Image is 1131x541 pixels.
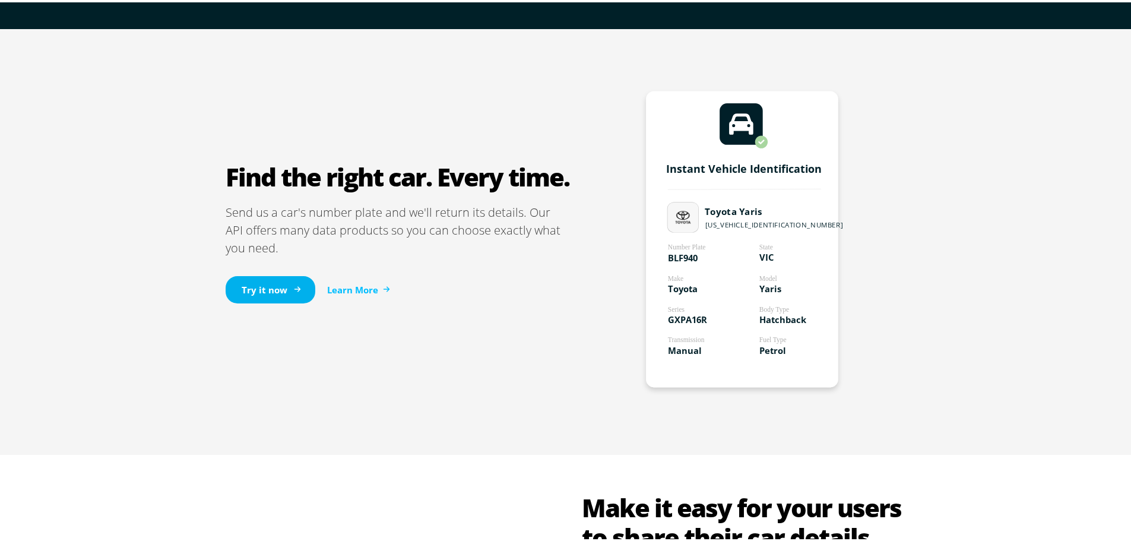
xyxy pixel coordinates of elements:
[759,280,781,292] tspan: Yaris
[759,249,774,261] tspan: VIC
[668,273,683,280] tspan: Make
[226,160,570,189] h2: Find the right car. Every time.
[759,273,777,280] tspan: Model
[668,242,706,249] tspan: Number Plate
[668,342,702,354] tspan: Manual
[759,311,807,323] tspan: Hatchback
[666,159,822,173] tspan: Instant Vehicle Identification
[226,274,315,302] a: Try it now
[759,334,787,342] tspan: Fuel Type
[668,249,698,261] tspan: BLF940
[668,334,705,341] tspan: Transmission
[759,303,789,311] tspan: Body Type
[668,303,685,311] tspan: Series
[327,281,390,295] a: Learn More
[759,342,786,354] tspan: Petrol
[226,201,570,255] p: Send us a car's number plate and we'll return its details. Our API offers many data products so y...
[759,241,773,248] tspan: State
[705,218,844,227] tspan: [US_VEHICLE_IDENTIFICATION_NUMBER]
[705,204,763,216] tspan: Toyota Yaris
[668,280,698,292] tspan: Toyota
[668,311,707,323] tspan: GXPA16R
